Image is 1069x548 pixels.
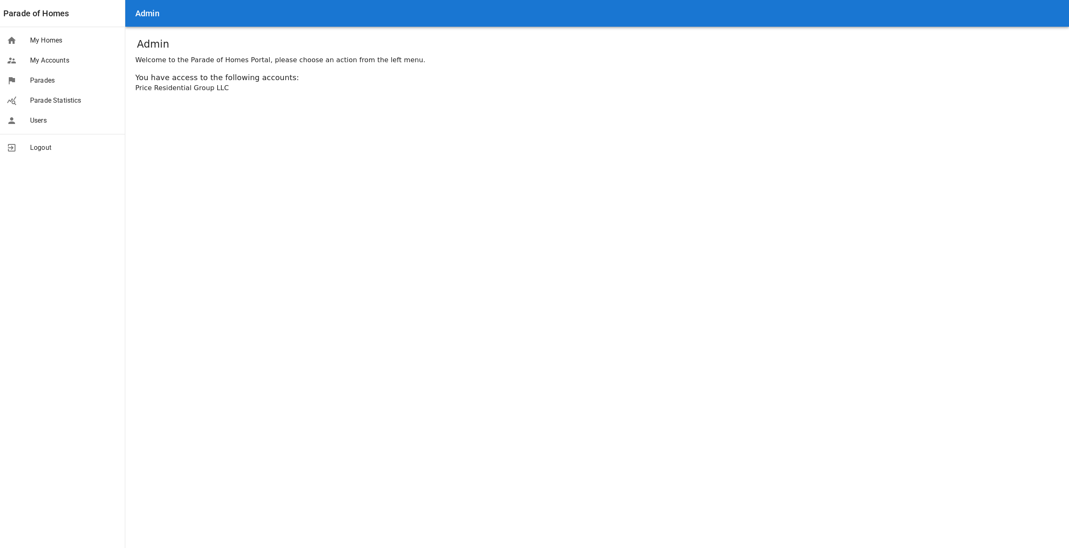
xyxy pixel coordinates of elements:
div: You have access to the following accounts: [135,72,1059,83]
a: Parade of Homes [3,7,69,20]
h1: Admin [137,37,169,52]
span: Parade Statistics [30,96,118,106]
h6: Admin [135,7,160,20]
span: My Accounts [30,56,118,66]
span: Logout [30,143,118,153]
div: Price Residential Group LLC [135,83,1059,93]
span: Users [30,116,118,126]
span: Parades [30,76,118,86]
span: My Homes [30,35,118,45]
